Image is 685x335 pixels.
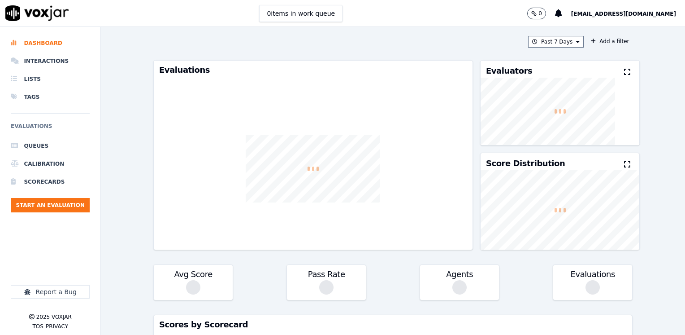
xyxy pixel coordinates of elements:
[486,159,565,167] h3: Score Distribution
[36,313,72,321] p: 2025 Voxjar
[11,52,90,70] a: Interactions
[259,5,342,22] button: 0items in work queue
[11,137,90,155] a: Queues
[528,36,584,48] button: Past 7 Days
[527,8,555,19] button: 0
[571,8,685,19] button: [EMAIL_ADDRESS][DOMAIN_NAME]
[11,121,90,137] h6: Evaluations
[538,10,542,17] p: 0
[32,323,43,330] button: TOS
[11,34,90,52] a: Dashboard
[527,8,546,19] button: 0
[571,11,676,17] span: [EMAIL_ADDRESS][DOMAIN_NAME]
[159,66,467,74] h3: Evaluations
[425,270,494,278] h3: Agents
[11,88,90,106] a: Tags
[11,155,90,173] a: Calibration
[486,67,532,75] h3: Evaluators
[11,70,90,88] a: Lists
[46,323,68,330] button: Privacy
[11,198,90,212] button: Start an Evaluation
[11,285,90,299] button: Report a Bug
[159,321,627,329] h3: Scores by Scorecard
[5,5,69,21] img: voxjar logo
[559,270,627,278] h3: Evaluations
[11,173,90,191] a: Scorecards
[587,36,633,47] button: Add a filter
[159,270,227,278] h3: Avg Score
[292,270,360,278] h3: Pass Rate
